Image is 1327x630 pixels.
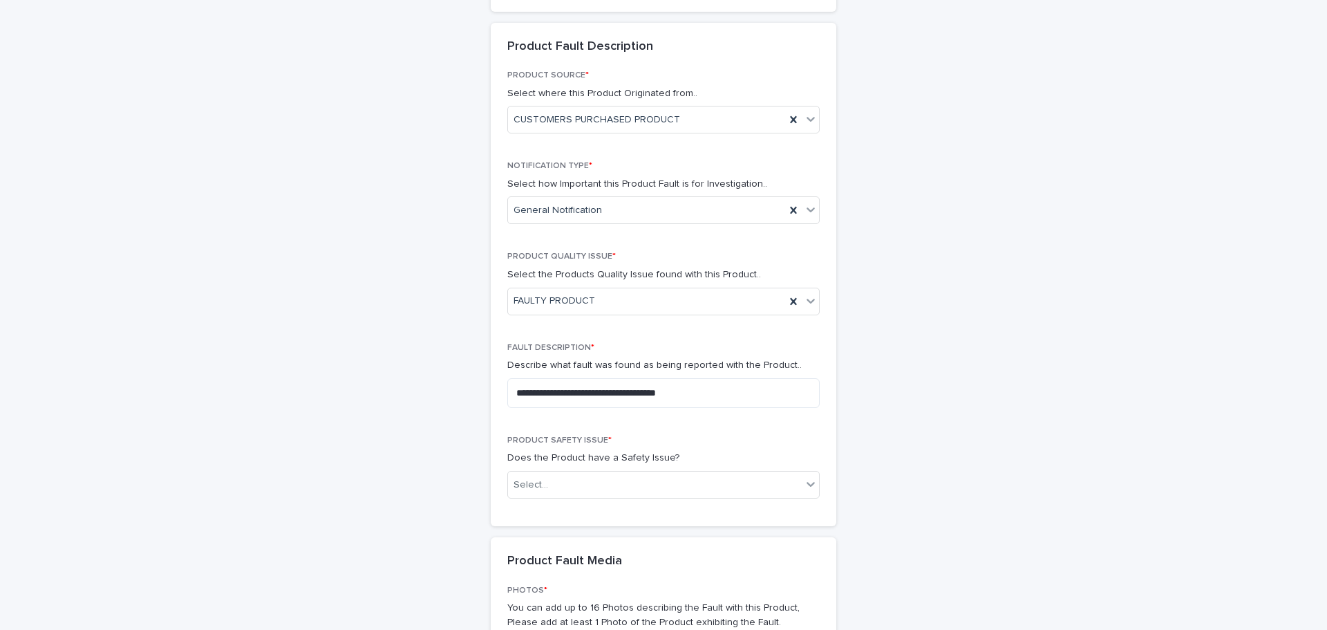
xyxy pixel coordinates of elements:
[507,268,820,282] p: Select the Products Quality Issue found with this Product..
[514,203,602,218] span: General Notification
[507,86,820,101] p: Select where this Product Originated from..
[507,71,589,80] span: PRODUCT SOURCE
[507,601,820,630] p: You can add up to 16 Photos describing the Fault with this Product, Please add at least 1 Photo o...
[507,358,820,373] p: Describe what fault was found as being reported with the Product..
[514,478,548,492] div: Select...
[514,113,680,127] span: CUSTOMERS PURCHASED PRODUCT
[507,39,653,55] h2: Product Fault Description
[507,586,547,595] span: PHOTOS
[507,162,592,170] span: NOTIFICATION TYPE
[507,177,820,192] p: Select how Important this Product Fault is for Investigation..
[507,436,612,445] span: PRODUCT SAFETY ISSUE
[507,344,594,352] span: FAULT DESCRIPTION
[507,554,622,569] h2: Product Fault Media
[514,294,595,308] span: FAULTY PRODUCT
[507,252,616,261] span: PRODUCT QUALITY ISSUE
[507,451,820,465] p: Does the Product have a Safety Issue?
